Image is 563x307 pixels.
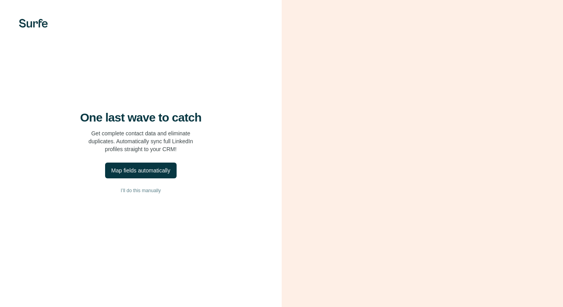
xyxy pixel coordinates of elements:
p: Get complete contact data and eliminate duplicates. Automatically sync full LinkedIn profiles str... [88,129,193,153]
span: I’ll do this manually [121,187,161,194]
h4: One last wave to catch [80,110,201,125]
img: Surfe's logo [19,19,48,28]
button: I’ll do this manually [16,185,266,197]
button: Map fields automatically [105,163,177,178]
div: Map fields automatically [111,167,170,174]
